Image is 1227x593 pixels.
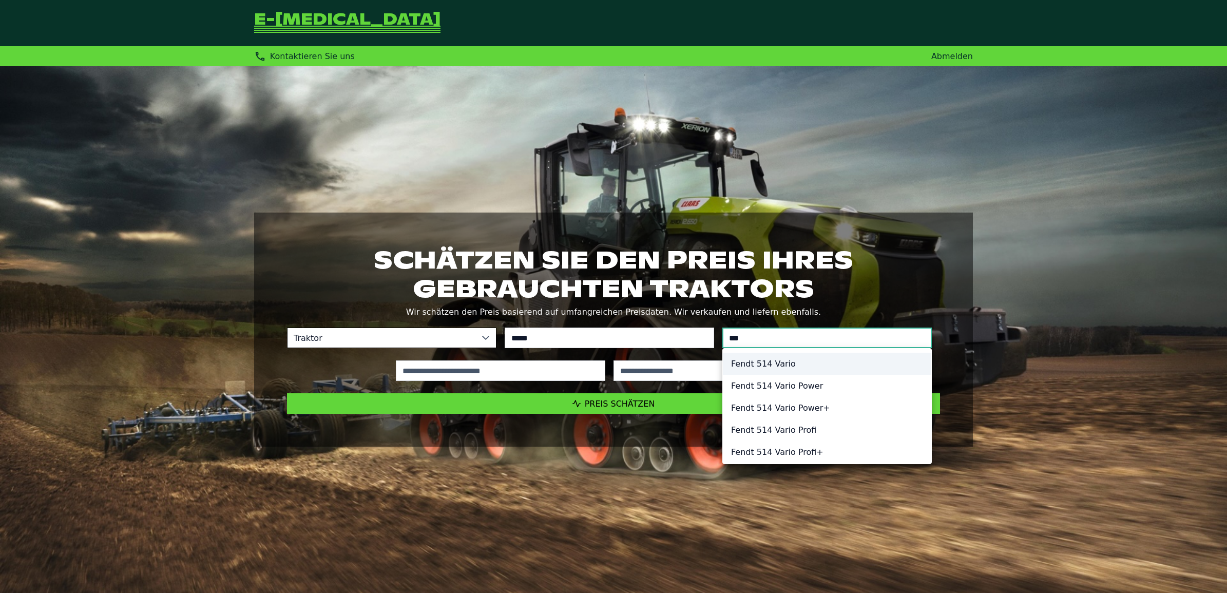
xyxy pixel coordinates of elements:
[723,419,931,441] li: Fendt 514 Vario Profi
[287,245,940,303] h1: Schätzen Sie den Preis Ihres gebrauchten Traktors
[287,328,475,348] span: Traktor
[287,305,940,319] p: Wir schätzen den Preis basierend auf umfangreichen Preisdaten. Wir verkaufen und liefern ebenfalls.
[723,349,931,511] ul: Option List
[254,12,440,34] a: Zurück zur Startseite
[723,441,931,463] li: Fendt 514 Vario Profi+
[931,51,973,61] a: Abmelden
[723,353,931,375] li: Fendt 514 Vario
[723,375,931,397] li: Fendt 514 Vario Power
[270,51,355,61] span: Kontaktieren Sie uns
[287,393,940,414] button: Preis schätzen
[585,399,655,409] span: Preis schätzen
[723,463,931,485] li: Fendt 514 Vario ProfiPlus
[254,50,355,62] div: Kontaktieren Sie uns
[723,397,931,419] li: Fendt 514 Vario Power+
